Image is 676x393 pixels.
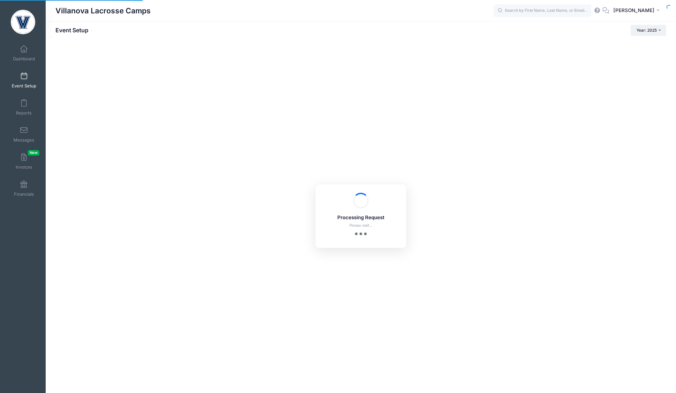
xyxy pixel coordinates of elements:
[28,150,39,156] span: New
[11,10,35,34] img: Villanova Lacrosse Camps
[13,137,34,143] span: Messages
[637,28,657,33] span: Year: 2025
[8,96,39,119] a: Reports
[13,56,35,62] span: Dashboard
[609,3,666,18] button: [PERSON_NAME]
[324,215,398,221] h5: Processing Request
[55,3,151,18] h1: Villanova Lacrosse Camps
[14,191,34,197] span: Financials
[8,69,39,92] a: Event Setup
[494,4,591,17] input: Search by First Name, Last Name, or Email...
[8,123,39,146] a: Messages
[631,25,666,36] button: Year: 2025
[8,177,39,200] a: Financials
[16,110,32,116] span: Reports
[55,27,94,34] h1: Event Setup
[12,83,36,89] span: Event Setup
[8,150,39,173] a: InvoicesNew
[16,164,32,170] span: Invoices
[613,7,654,14] span: [PERSON_NAME]
[8,42,39,65] a: Dashboard
[324,223,398,228] p: Please wait...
